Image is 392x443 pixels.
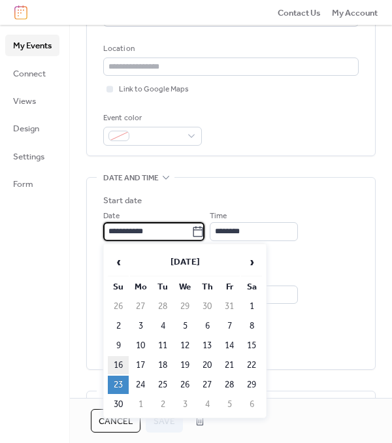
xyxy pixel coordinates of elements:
td: 25 [152,376,173,394]
th: Tu [152,278,173,296]
td: 21 [219,356,240,374]
td: 1 [241,297,262,316]
td: 3 [174,395,195,414]
td: 5 [174,317,195,335]
span: Link to Google Maps [119,83,189,96]
th: [DATE] [130,248,240,276]
td: 27 [197,376,218,394]
td: 6 [197,317,218,335]
th: Sa [241,278,262,296]
td: 14 [219,336,240,355]
td: 28 [219,376,240,394]
td: 4 [197,395,218,414]
td: 8 [241,317,262,335]
span: Date and time [103,171,159,184]
td: 20 [197,356,218,374]
td: 23 [108,376,129,394]
th: Su [108,278,129,296]
td: 1 [130,395,151,414]
td: 12 [174,336,195,355]
a: Connect [5,63,59,84]
a: Design [5,118,59,139]
td: 11 [152,336,173,355]
td: 29 [174,297,195,316]
div: Start date [103,194,142,207]
span: Time [210,210,227,223]
a: Form [5,173,59,194]
td: 15 [241,336,262,355]
td: 2 [108,317,129,335]
span: Design [13,122,39,135]
th: We [174,278,195,296]
td: 2 [152,395,173,414]
td: 6 [241,395,262,414]
td: 4 [152,317,173,335]
span: My Events [13,39,52,52]
span: Settings [13,150,44,163]
a: My Events [5,35,59,56]
td: 16 [108,356,129,374]
td: 17 [130,356,151,374]
td: 19 [174,356,195,374]
th: Th [197,278,218,296]
td: 13 [197,336,218,355]
th: Fr [219,278,240,296]
span: Views [13,95,36,108]
td: 24 [130,376,151,394]
td: 10 [130,336,151,355]
td: 7 [219,317,240,335]
a: Settings [5,146,59,167]
td: 29 [241,376,262,394]
td: 30 [108,395,129,414]
a: My Account [332,6,378,19]
td: 31 [219,297,240,316]
span: Cancel [99,415,133,428]
span: ‹ [108,249,128,275]
th: Mo [130,278,151,296]
span: Date [103,210,120,223]
td: 22 [241,356,262,374]
span: Form [13,178,33,191]
td: 9 [108,336,129,355]
td: 26 [108,297,129,316]
td: 5 [219,395,240,414]
td: 28 [152,297,173,316]
span: My Account [332,7,378,20]
a: Contact Us [278,6,321,19]
div: Location [103,42,356,56]
div: Event color [103,112,199,125]
img: logo [14,5,27,20]
td: 3 [130,317,151,335]
a: Views [5,90,59,111]
td: 30 [197,297,218,316]
span: › [242,249,261,275]
span: Connect [13,67,46,80]
button: Cancel [91,409,140,433]
span: Contact Us [278,7,321,20]
td: 18 [152,356,173,374]
td: 26 [174,376,195,394]
td: 27 [130,297,151,316]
